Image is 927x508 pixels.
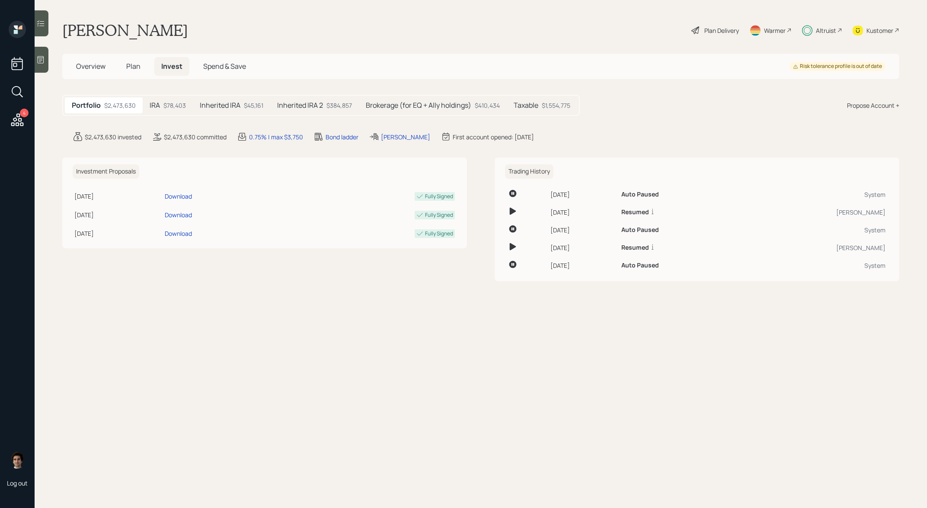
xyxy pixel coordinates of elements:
div: Download [165,229,192,238]
div: [DATE] [550,225,614,235]
div: Fully Signed [425,230,453,238]
h6: Resumed [621,209,649,216]
div: Download [165,210,192,219]
div: System [741,261,885,270]
h1: [PERSON_NAME] [62,21,188,40]
div: $78,403 [163,101,186,110]
h6: Trading History [505,164,553,179]
div: [PERSON_NAME] [741,243,885,252]
h6: Auto Paused [621,262,659,269]
h6: Investment Proposals [73,164,139,179]
div: [PERSON_NAME] [741,208,885,217]
div: $2,473,630 invested [85,132,141,141]
div: Altruist [816,26,836,35]
div: System [741,225,885,235]
div: [PERSON_NAME] [381,132,430,141]
h5: Inherited IRA 2 [277,101,323,109]
div: $45,161 [244,101,263,110]
img: harrison-schaefer-headshot-2.png [9,451,26,469]
h5: Inherited IRA [200,101,240,109]
div: Risk tolerance profile is out of date [793,63,882,70]
h5: Portfolio [72,101,101,109]
div: [DATE] [550,208,614,217]
div: [DATE] [74,229,161,238]
span: Spend & Save [203,61,246,71]
span: Invest [161,61,182,71]
div: Fully Signed [425,211,453,219]
div: $410,434 [475,101,500,110]
div: Plan Delivery [704,26,739,35]
div: $1,554,775 [542,101,570,110]
h6: Resumed [621,244,649,251]
div: System [741,190,885,199]
div: Download [165,192,192,201]
div: Kustomer [866,26,893,35]
div: 0.75% | max $3,750 [249,132,303,141]
h5: Brokerage (for EQ + Ally holdings) [366,101,471,109]
div: $384,857 [326,101,352,110]
div: Propose Account + [847,101,899,110]
div: [DATE] [74,192,161,201]
div: $2,473,630 committed [164,132,227,141]
div: 4 [20,109,29,117]
div: First account opened: [DATE] [453,132,534,141]
div: [DATE] [550,190,614,199]
div: Log out [7,479,28,487]
h5: IRA [150,101,160,109]
span: Plan [126,61,141,71]
div: [DATE] [550,243,614,252]
div: Warmer [764,26,786,35]
h6: Auto Paused [621,191,659,198]
div: Bond ladder [326,132,358,141]
h6: Auto Paused [621,226,659,234]
div: $2,473,630 [104,101,136,110]
span: Overview [76,61,105,71]
div: Fully Signed [425,193,453,200]
div: [DATE] [74,210,161,219]
h5: Taxable [514,101,538,109]
div: [DATE] [550,261,614,270]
